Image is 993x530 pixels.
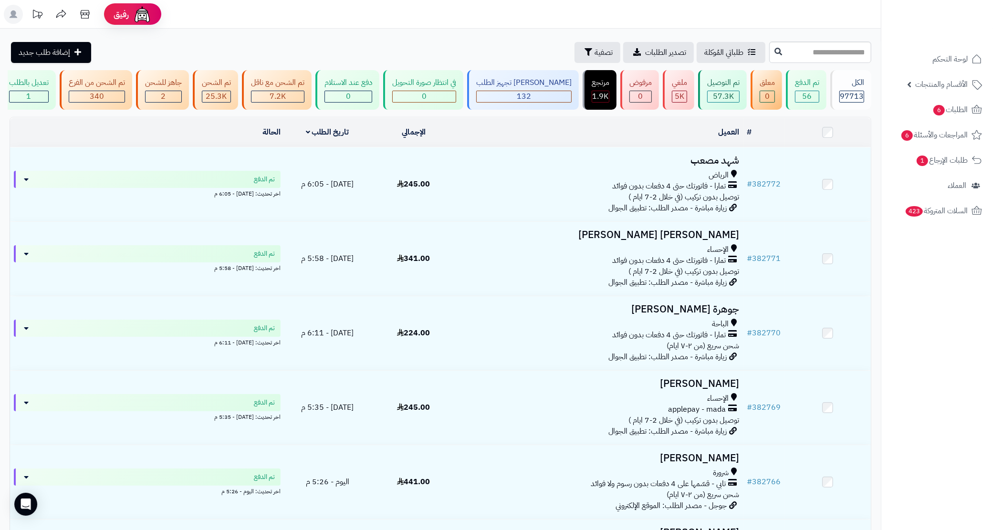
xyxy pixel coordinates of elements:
div: Open Intercom Messenger [14,493,37,516]
div: اخر تحديث: [DATE] - 6:05 م [14,188,281,198]
span: جوجل - مصدر الطلب: الموقع الإلكتروني [616,500,727,511]
span: تمارا - فاتورتك حتى 4 دفعات بدون فوائد [613,255,726,266]
a: تم التوصيل 57.3K [696,70,749,110]
span: 341.00 [397,253,430,264]
span: تمارا - فاتورتك حتى 4 دفعات بدون فوائد [613,330,726,341]
span: الإحساء [708,393,729,404]
span: زيارة مباشرة - مصدر الطلب: تطبيق الجوال [609,351,727,363]
span: 57.3K [713,91,734,102]
a: [PERSON_NAME] تجهيز الطلب 132 [465,70,581,110]
span: السلات المتروكة [905,204,968,218]
a: دفع عند الاستلام 0 [314,70,381,110]
h3: شهد مصعب [460,155,740,166]
span: 7.2K [270,91,286,102]
span: 1 [917,156,928,166]
span: زيارة مباشرة - مصدر الطلب: تطبيق الجوال [609,277,727,288]
a: جاهز للشحن 2 [134,70,191,110]
span: 0 [422,91,427,102]
span: رفيق [114,9,129,20]
span: 5K [675,91,684,102]
div: ملغي [672,77,687,88]
span: الأقسام والمنتجات [915,78,968,91]
span: # [747,178,753,190]
span: لوحة التحكم [932,52,968,66]
div: 0 [630,91,651,102]
div: الكل [839,77,864,88]
a: #382766 [747,476,781,488]
a: تم الدفع 56 [784,70,828,110]
span: زيارة مباشرة - مصدر الطلب: تطبيق الجوال [609,202,727,214]
div: 1858 [592,91,609,102]
button: تصفية [575,42,620,63]
div: في انتظار صورة التحويل [392,77,456,88]
div: 57255 [708,91,739,102]
div: 5018 [672,91,687,102]
a: الطلبات6 [887,98,987,121]
a: العميل [719,126,740,138]
div: تعديل بالطلب [9,77,49,88]
span: توصيل بدون تركيب (في خلال 2-7 ايام ) [629,266,740,277]
a: مرتجع 1.9K [581,70,618,110]
h3: [PERSON_NAME] [PERSON_NAME] [460,229,740,240]
a: تصدير الطلبات [623,42,694,63]
span: 340 [90,91,104,102]
span: 132 [517,91,531,102]
a: مرفوض 0 [618,70,661,110]
span: تصدير الطلبات [645,47,686,58]
div: تم الشحن من الفرع [69,77,125,88]
a: #382770 [747,327,781,339]
a: المراجعات والأسئلة6 [887,124,987,146]
a: الكل97713 [828,70,873,110]
span: 0 [765,91,770,102]
div: تم الشحن مع ناقل [251,77,304,88]
span: الطلبات [932,103,968,116]
div: 132 [477,91,571,102]
a: تاريخ الطلب [306,126,349,138]
span: زيارة مباشرة - مصدر الطلب: تطبيق الجوال [609,426,727,437]
span: [DATE] - 5:58 م [301,253,354,264]
div: [PERSON_NAME] تجهيز الطلب [476,77,572,88]
div: 25341 [202,91,230,102]
span: تم الدفع [254,398,275,407]
span: طلباتي المُوكلة [704,47,743,58]
a: ملغي 5K [661,70,696,110]
a: في انتظار صورة التحويل 0 [381,70,465,110]
span: 6 [933,105,945,115]
span: 97713 [840,91,864,102]
div: مرتجع [592,77,609,88]
span: توصيل بدون تركيب (في خلال 2-7 ايام ) [629,415,740,426]
span: الباحة [712,319,729,330]
span: 0 [346,91,351,102]
a: # [747,126,752,138]
span: شحن سريع (من ٢-٧ ايام) [667,489,740,500]
span: تصفية [595,47,613,58]
span: تم الدفع [254,175,275,184]
span: 245.00 [397,402,430,413]
a: السلات المتروكة423 [887,199,987,222]
span: [DATE] - 6:05 م [301,178,354,190]
a: #382771 [747,253,781,264]
h3: [PERSON_NAME] [460,378,740,389]
div: اخر تحديث: [DATE] - 6:11 م [14,337,281,347]
div: 0 [760,91,774,102]
div: 340 [69,91,125,102]
a: طلبات الإرجاع1 [887,149,987,172]
div: 56 [795,91,819,102]
span: المراجعات والأسئلة [900,128,968,142]
span: تم الدفع [254,323,275,333]
span: # [747,476,753,488]
div: تم الشحن [202,77,231,88]
div: جاهز للشحن [145,77,182,88]
span: # [747,253,753,264]
a: طلباتي المُوكلة [697,42,765,63]
span: تابي - قسّمها على 4 دفعات بدون رسوم ولا فوائد [591,478,726,489]
a: تم الشحن مع ناقل 7.2K [240,70,314,110]
a: تم الشحن 25.3K [191,70,240,110]
span: تمارا - فاتورتك حتى 4 دفعات بدون فوائد [613,181,726,192]
a: الحالة [262,126,281,138]
span: 56 [803,91,812,102]
div: دفع عند الاستلام [324,77,372,88]
span: تم الدفع [254,472,275,482]
span: 224.00 [397,327,430,339]
div: 0 [393,91,456,102]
